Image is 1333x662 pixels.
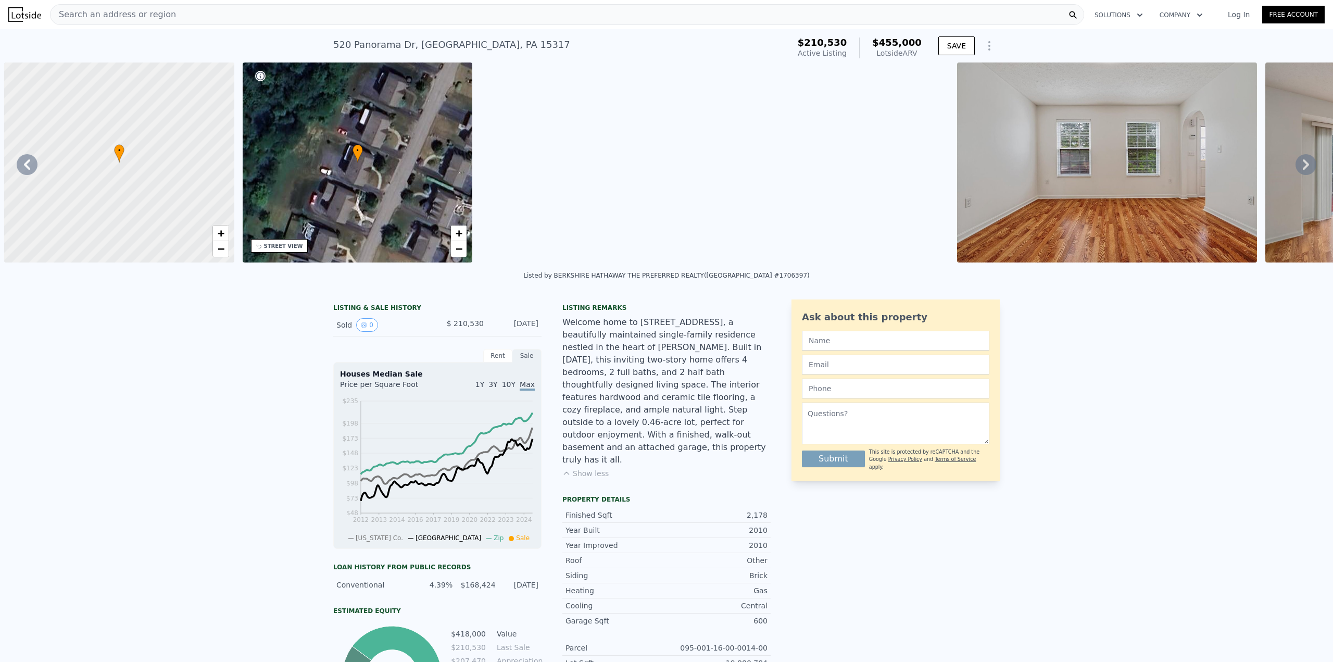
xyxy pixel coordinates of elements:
div: • [353,144,363,163]
span: $210,530 [798,37,847,48]
button: Company [1151,6,1211,24]
div: 2,178 [666,510,768,520]
span: 10Y [502,380,515,389]
tspan: $98 [346,480,358,487]
div: Cooling [565,601,666,611]
button: Solutions [1086,6,1151,24]
div: Lotside ARV [872,48,922,58]
tspan: 2017 [425,516,442,523]
div: Conventional [336,580,410,590]
div: Heating [565,585,666,596]
tspan: 2012 [353,516,369,523]
div: [DATE] [502,580,538,590]
a: Zoom in [213,226,229,241]
button: Submit [802,451,865,467]
tspan: 2013 [371,516,387,523]
td: Last Sale [495,642,542,653]
a: Privacy Policy [888,456,922,462]
div: Garage Sqft [565,616,666,626]
a: Zoom in [451,226,467,241]
input: Name [802,331,989,351]
div: Ask about this property [802,310,989,324]
span: [US_STATE] Co. [356,534,403,542]
a: Zoom out [451,241,467,257]
div: 600 [666,616,768,626]
tspan: $173 [342,435,358,442]
div: Price per Square Foot [340,379,437,396]
div: 2010 [666,540,768,551]
tspan: 2022 [480,516,496,523]
input: Email [802,355,989,374]
td: $210,530 [450,642,486,653]
div: Year Built [565,525,666,535]
span: 3Y [488,380,497,389]
tspan: $73 [346,495,358,502]
span: Active Listing [798,49,847,57]
span: • [114,146,124,155]
div: Listing remarks [562,304,771,312]
span: $455,000 [872,37,922,48]
tspan: $235 [342,397,358,405]
div: Welcome home to [STREET_ADDRESS], a beautifully maintained single-family residence nestled in the... [562,316,771,466]
tspan: 2016 [407,516,423,523]
div: This site is protected by reCAPTCHA and the Google and apply. [869,448,989,471]
div: Rent [483,349,512,363]
div: Siding [565,570,666,581]
div: $168,424 [459,580,495,590]
span: $ 210,530 [447,319,484,328]
input: Phone [802,379,989,398]
div: Loan history from public records [333,563,542,571]
a: Free Account [1262,6,1325,23]
div: Houses Median Sale [340,369,535,379]
a: Terms of Service [935,456,976,462]
div: 4.39% [416,580,452,590]
tspan: $123 [342,465,358,472]
button: View historical data [356,318,378,332]
a: Log In [1215,9,1262,20]
span: 1Y [475,380,484,389]
div: 095-001-16-00-0014-00 [666,643,768,653]
div: [DATE] [492,318,538,332]
div: Sale [512,349,542,363]
span: − [217,242,224,255]
tspan: 2019 [444,516,460,523]
img: Sale: 156582917 Parcel: 95387276 [957,63,1257,263]
span: − [456,242,462,255]
div: Central [666,601,768,611]
tspan: 2020 [462,516,478,523]
tspan: 2024 [516,516,532,523]
tspan: $198 [342,420,358,427]
div: Brick [666,570,768,581]
div: 520 Panorama Dr , [GEOGRAPHIC_DATA] , PA 15317 [333,38,570,52]
a: Zoom out [213,241,229,257]
tspan: 2023 [498,516,514,523]
div: Gas [666,585,768,596]
div: Roof [565,555,666,566]
span: • [353,146,363,155]
span: Sale [516,534,530,542]
td: Value [495,628,542,640]
div: Finished Sqft [565,510,666,520]
span: + [217,227,224,240]
span: Max [520,380,535,391]
button: Show less [562,468,609,479]
div: Property details [562,495,771,504]
div: Year Improved [565,540,666,551]
span: [GEOGRAPHIC_DATA] [416,534,481,542]
span: + [456,227,462,240]
div: Other [666,555,768,566]
span: Zip [494,534,504,542]
img: Lotside [8,7,41,22]
div: Parcel [565,643,666,653]
span: Search an address or region [51,8,176,21]
button: SAVE [938,36,975,55]
tspan: $48 [346,510,358,517]
div: STREET VIEW [264,242,303,250]
div: Sold [336,318,429,332]
tspan: $148 [342,449,358,457]
div: Listed by BERKSHIRE HATHAWAY THE PREFERRED REALTY ([GEOGRAPHIC_DATA] #1706397) [523,272,809,279]
div: Estimated Equity [333,607,542,615]
div: 2010 [666,525,768,535]
td: $418,000 [450,628,486,640]
div: • [114,144,124,163]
